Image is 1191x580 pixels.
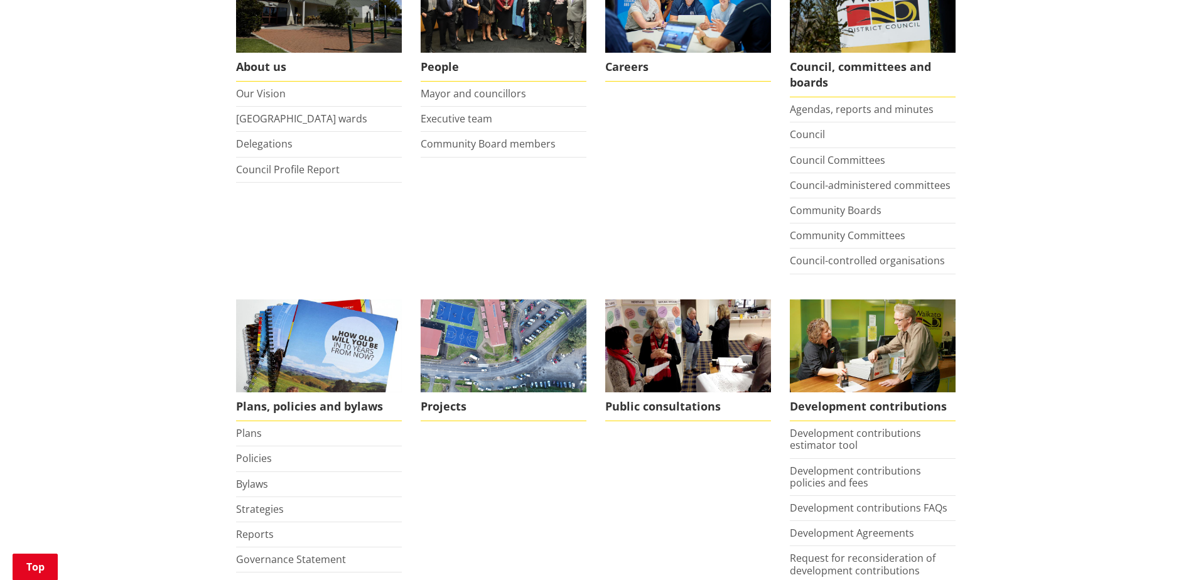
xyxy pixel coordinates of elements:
a: Council-administered committees [790,178,951,192]
a: Request for reconsideration of development contributions [790,551,935,577]
a: Policies [236,451,272,465]
a: public-consultations Public consultations [605,299,771,422]
a: Top [13,554,58,580]
span: Council, committees and boards [790,53,956,97]
a: Delegations [236,137,293,151]
span: Careers [605,53,771,82]
img: Fees [790,299,956,393]
span: Plans, policies and bylaws [236,392,402,421]
span: Development contributions [790,392,956,421]
a: [GEOGRAPHIC_DATA] wards [236,112,367,126]
a: Reports [236,527,274,541]
img: public-consultations [605,299,771,393]
a: Development Agreements [790,526,914,540]
a: Development contributions policies and fees [790,464,921,490]
a: Council [790,127,825,141]
a: Council-controlled organisations [790,254,945,267]
a: Governance Statement [236,552,346,566]
a: Community Board members [421,137,556,151]
a: Projects [421,299,586,422]
a: Community Committees [790,228,905,242]
a: Development contributions FAQs [790,501,947,515]
a: Agendas, reports and minutes [790,102,934,116]
span: About us [236,53,402,82]
a: Our Vision [236,87,286,100]
a: Mayor and councillors [421,87,526,100]
img: DJI_0336 [421,299,586,393]
span: Projects [421,392,586,421]
a: Council Committees [790,153,885,167]
iframe: Messenger Launcher [1133,527,1178,572]
a: We produce a number of plans, policies and bylaws including the Long Term Plan Plans, policies an... [236,299,402,422]
span: People [421,53,586,82]
a: FInd out more about fees and fines here Development contributions [790,299,956,422]
span: Public consultations [605,392,771,421]
a: Community Boards [790,203,881,217]
a: Bylaws [236,477,268,491]
a: Plans [236,426,262,440]
a: Executive team [421,112,492,126]
img: Long Term Plan [236,299,402,393]
a: Council Profile Report [236,163,340,176]
a: Strategies [236,502,284,516]
a: Development contributions estimator tool [790,426,921,452]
